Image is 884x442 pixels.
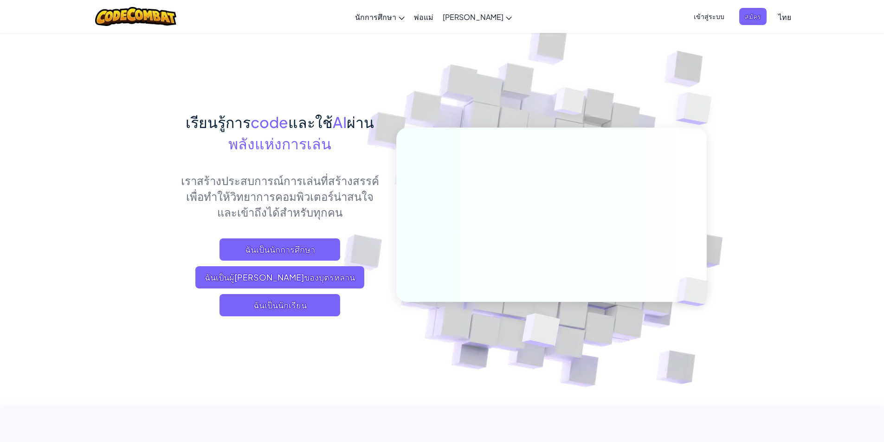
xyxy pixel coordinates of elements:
[499,294,582,371] img: Overlap cubes
[178,173,382,220] p: เราสร้างประสบการณ์การเล่นที่สร้างสรรค์เพื่อทำให้วิทยาการคอมพิวเตอร์น่าสนใจและเข้าถึงได้สำหรับทุกคน
[219,294,340,316] button: ฉันเป็นนักเรียน
[195,266,364,288] a: ฉันเป็นผู้[PERSON_NAME]ของบุตรหลาน
[186,113,251,131] span: เรียนรู้การ
[774,4,796,29] a: ไทย
[778,12,791,22] span: ไทย
[228,134,331,153] span: พลังแห่งการเล่น
[333,113,347,131] span: AI
[443,12,503,22] span: [PERSON_NAME]
[355,12,396,22] span: นักการศึกษา
[219,238,340,261] a: ฉันเป็นนักการศึกษา
[95,7,176,26] img: CodeCombat logo
[438,4,516,29] a: [PERSON_NAME]
[657,70,737,148] img: Overlap cubes
[251,113,288,131] span: code
[661,258,730,326] img: Overlap cubes
[350,4,409,29] a: นักการศึกษา
[347,113,374,131] span: ผ่าน
[739,8,767,25] button: สมัคร
[288,113,333,131] span: และใช้
[688,8,730,25] button: เข้าสู่ระบบ
[536,69,603,138] img: Overlap cubes
[409,4,438,29] a: พ่อแม่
